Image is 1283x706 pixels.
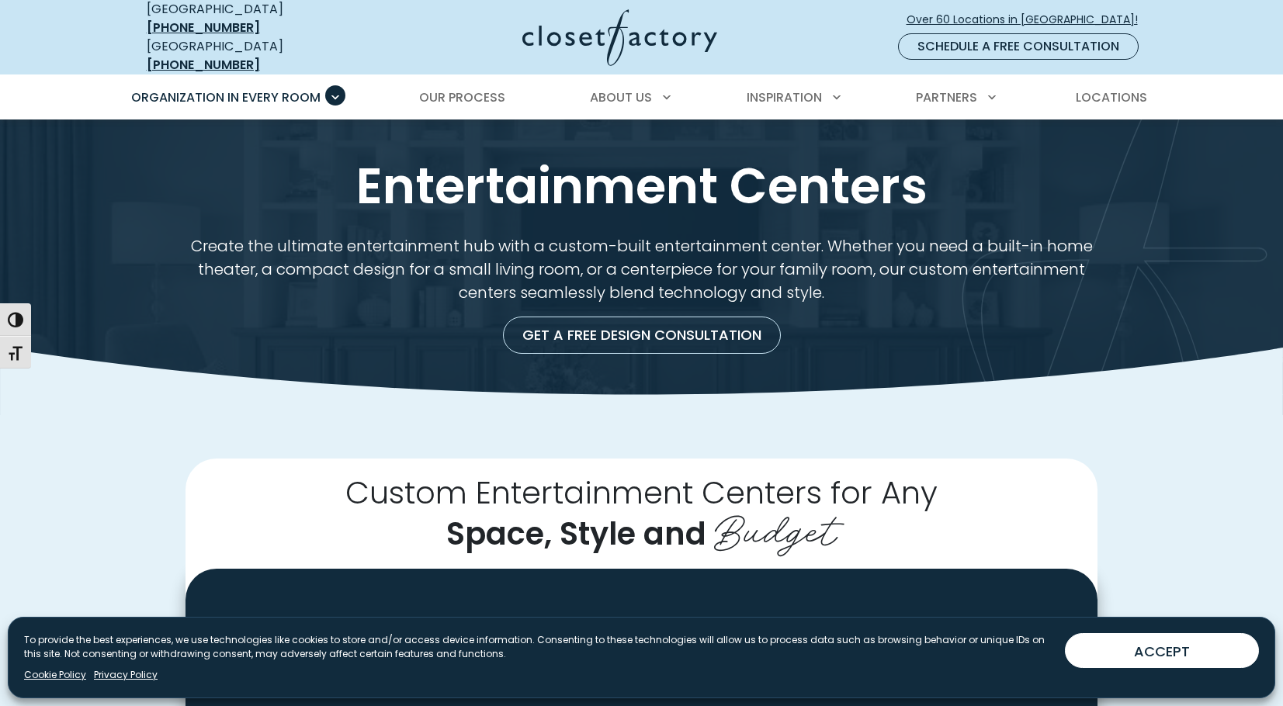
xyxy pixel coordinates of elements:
span: Partners [916,88,977,106]
a: Cookie Policy [24,668,86,682]
span: Organization in Every Room [131,88,321,106]
span: Custom Entertainment Centers for Any [345,471,938,514]
a: Over 60 Locations in [GEOGRAPHIC_DATA]! [906,6,1151,33]
span: Over 60 Locations in [GEOGRAPHIC_DATA]! [907,12,1150,28]
a: Get a Free Design Consultation [503,317,781,354]
button: ACCEPT [1065,633,1259,668]
a: [PHONE_NUMBER] [147,19,260,36]
span: Budget [714,496,837,558]
a: [PHONE_NUMBER] [147,56,260,74]
nav: Primary Menu [120,76,1163,119]
h1: Entertainment Centers [144,157,1140,216]
span: Inspiration [747,88,822,106]
img: Closet Factory Logo [522,9,717,66]
span: About Us [590,88,652,106]
a: Schedule a Free Consultation [898,33,1139,60]
a: Privacy Policy [94,668,158,682]
span: Space, Style and [446,512,706,555]
p: To provide the best experiences, we use technologies like cookies to store and/or access device i... [24,633,1052,661]
span: Locations [1076,88,1147,106]
p: Create the ultimate entertainment hub with a custom-built entertainment center. Whether you need ... [186,234,1097,304]
span: Our Process [419,88,505,106]
div: [GEOGRAPHIC_DATA] [147,37,372,74]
